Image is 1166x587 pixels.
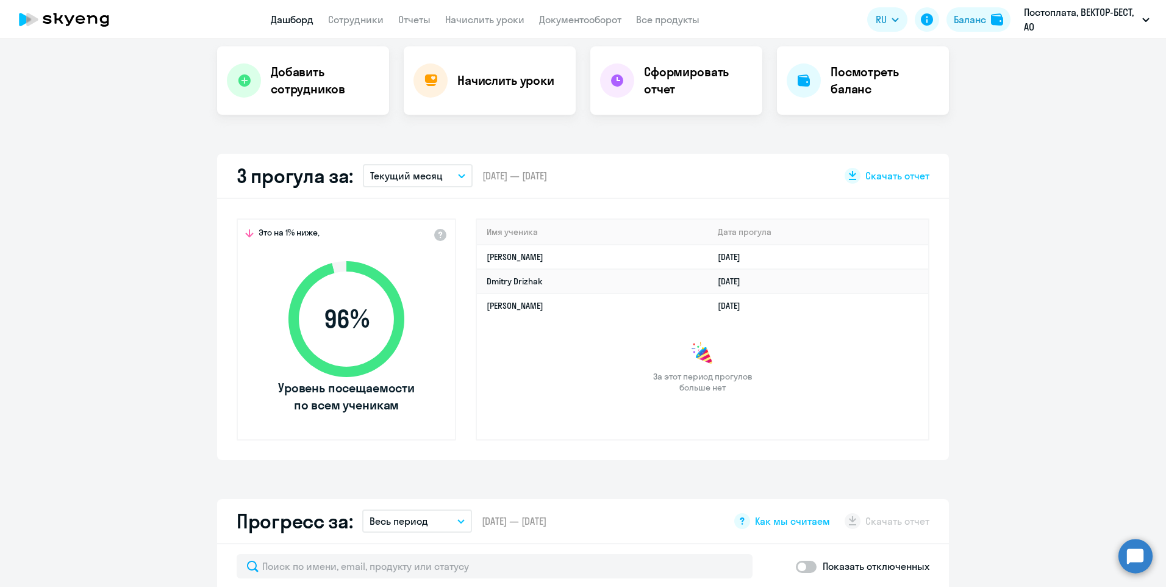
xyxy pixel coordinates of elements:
[876,12,887,27] span: RU
[755,514,830,528] span: Как мы считаем
[636,13,699,26] a: Все продукты
[718,251,750,262] a: [DATE]
[1018,5,1156,34] button: Постоплата, ВЕКТОР-БЕСТ, АО
[370,168,443,183] p: Текущий месяц
[708,220,928,245] th: Дата прогула
[328,13,384,26] a: Сотрудники
[831,63,939,98] h4: Посмотреть баланс
[482,514,546,528] span: [DATE] — [DATE]
[398,13,431,26] a: Отчеты
[644,63,753,98] h4: Сформировать отчет
[362,510,472,533] button: Весь период
[487,251,543,262] a: [PERSON_NAME]
[482,169,547,182] span: [DATE] — [DATE]
[370,514,428,528] p: Весь период
[259,227,320,242] span: Это на 1% ниже,
[718,300,750,311] a: [DATE]
[487,300,543,311] a: [PERSON_NAME]
[271,13,313,26] a: Дашборд
[954,12,986,27] div: Баланс
[946,7,1010,32] button: Балансbalance
[457,72,554,89] h4: Начислить уроки
[690,342,715,366] img: congrats
[445,13,524,26] a: Начислить уроки
[237,554,753,578] input: Поиск по имени, email, продукту или статусу
[477,220,708,245] th: Имя ученика
[363,164,473,187] button: Текущий месяц
[539,13,621,26] a: Документооборот
[1024,5,1137,34] p: Постоплата, ВЕКТОР-БЕСТ, АО
[867,7,907,32] button: RU
[237,164,353,188] h2: 3 прогула за:
[237,509,352,533] h2: Прогресс за:
[651,371,754,393] span: За этот период прогулов больше нет
[487,276,543,287] a: Dmitry Drizhak
[276,380,417,414] span: Уровень посещаемости по всем ученикам
[823,559,929,574] p: Показать отключенных
[991,13,1003,26] img: balance
[271,63,379,98] h4: Добавить сотрудников
[276,304,417,334] span: 96 %
[718,276,750,287] a: [DATE]
[865,169,929,182] span: Скачать отчет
